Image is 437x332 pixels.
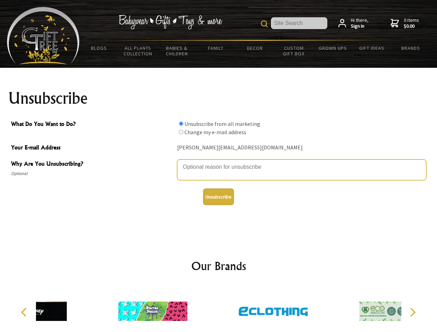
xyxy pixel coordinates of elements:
[338,17,368,29] a: Hi there,Sign in
[184,129,246,136] label: Change my e-mail address
[184,120,260,127] label: Unsubscribe from all marketing
[14,258,424,274] h2: Our Brands
[179,121,183,126] input: What Do You Want to Do?
[351,17,368,29] span: Hi there,
[404,17,419,29] span: 0 items
[11,169,174,178] span: Optional
[351,23,368,29] strong: Sign in
[352,41,391,55] a: Gift Ideas
[17,305,33,320] button: Previous
[179,130,183,134] input: What Do You Want to Do?
[197,41,236,55] a: Family
[11,159,174,169] span: Why Are You Unsubscribing?
[177,142,426,153] div: [PERSON_NAME][EMAIL_ADDRESS][DOMAIN_NAME]
[391,17,419,29] a: 0 items$0.00
[271,17,327,29] input: Site Search
[157,41,197,61] a: Babies & Children
[11,120,174,130] span: What Do You Want to Do?
[177,159,426,180] textarea: Why Are You Unsubscribing?
[391,41,430,55] a: Brands
[235,41,274,55] a: Decor
[118,15,222,29] img: Babywear - Gifts - Toys & more
[80,41,119,55] a: BLOGS
[274,41,313,61] a: Custom Gift Box
[404,23,419,29] strong: $0.00
[203,188,234,205] button: Unsubscribe
[261,20,268,27] img: product search
[7,7,80,64] img: Babyware - Gifts - Toys and more...
[313,41,352,55] a: Grown Ups
[8,90,429,107] h1: Unsubscribe
[119,41,158,61] a: All Plants Collection
[405,305,420,320] button: Next
[11,143,174,153] span: Your E-mail Address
